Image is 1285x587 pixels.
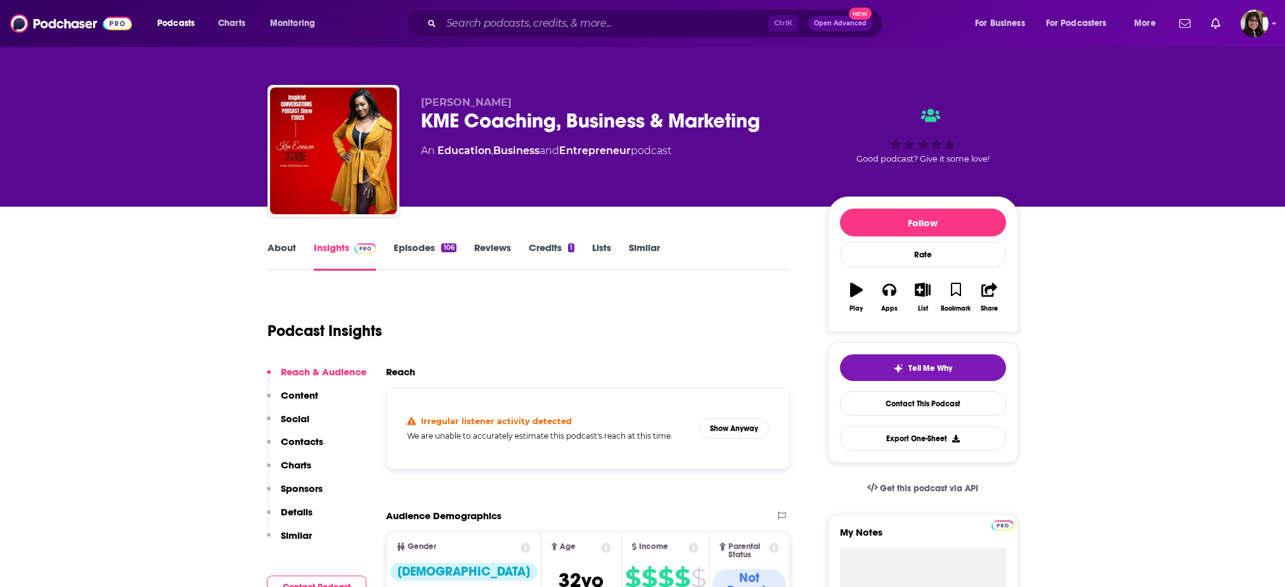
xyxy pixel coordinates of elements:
h2: Reach [386,366,415,378]
button: Play [840,274,873,320]
button: Content [267,389,318,413]
button: Contacts [267,435,323,459]
button: Share [972,274,1005,320]
p: Details [281,506,313,518]
img: Podchaser - Follow, Share and Rate Podcasts [10,11,132,35]
button: Show profile menu [1241,10,1269,37]
h2: Audience Demographics [386,510,501,522]
span: Open Advanced [814,20,867,27]
button: tell me why sparkleTell Me Why [840,354,1006,381]
span: For Business [975,15,1025,32]
img: tell me why sparkle [893,363,903,373]
a: Credits1 [529,242,574,271]
button: Details [267,506,313,529]
a: Reviews [474,242,511,271]
h4: Irregular listener activity detected [421,416,572,426]
div: Good podcast? Give it some love! [828,96,1018,175]
a: Contact This Podcast [840,391,1006,416]
div: List [918,305,928,313]
a: InsightsPodchaser Pro [314,242,377,271]
a: Charts [210,13,253,34]
button: open menu [966,13,1041,34]
span: New [849,8,872,20]
img: Podchaser Pro [991,520,1014,531]
img: KME Coaching, Business & Marketing [270,87,397,214]
p: Content [281,389,318,401]
span: Good podcast? Give it some love! [856,154,990,164]
div: Play [849,305,863,313]
a: Episodes106 [394,242,456,271]
div: 106 [441,243,456,252]
a: Similar [629,242,660,271]
a: Get this podcast via API [857,473,989,504]
a: Entrepreneur [559,145,631,157]
span: Logged in as parulyadav [1241,10,1269,37]
div: Share [981,305,998,313]
button: Sponsors [267,482,323,506]
div: [DEMOGRAPHIC_DATA] [390,563,538,581]
p: Social [281,413,309,425]
span: More [1134,15,1156,32]
span: Age [560,543,576,551]
button: open menu [148,13,211,34]
span: Ctrl K [768,15,798,32]
span: [PERSON_NAME] [421,96,512,108]
button: Apps [873,274,906,320]
button: Follow [840,209,1006,236]
h1: Podcast Insights [268,321,382,340]
span: Tell Me Why [908,363,952,373]
button: Reach & Audience [267,366,366,389]
input: Search podcasts, credits, & more... [441,13,768,34]
div: Apps [881,305,898,313]
a: Show notifications dropdown [1174,13,1196,34]
button: Open AdvancedNew [808,16,872,31]
span: Podcasts [157,15,195,32]
img: Podchaser Pro [354,243,377,254]
a: Lists [592,242,611,271]
button: Social [267,413,309,436]
div: 1 [568,243,574,252]
button: open menu [261,13,332,34]
button: Bookmark [940,274,972,320]
p: Contacts [281,435,323,448]
a: About [268,242,296,271]
a: Business [493,145,539,157]
span: Income [639,543,668,551]
a: Show notifications dropdown [1206,13,1225,34]
button: open menu [1038,13,1125,34]
div: An podcast [421,143,671,158]
img: User Profile [1241,10,1269,37]
p: Reach & Audience [281,366,366,378]
div: Rate [840,242,1006,268]
a: Education [437,145,491,157]
button: List [906,274,939,320]
label: My Notes [840,526,1006,548]
span: Parental Status [728,543,767,559]
span: Gender [408,543,436,551]
div: Bookmark [941,305,971,313]
span: Get this podcast via API [880,483,978,494]
span: Charts [218,15,245,32]
p: Charts [281,459,311,471]
p: Similar [281,529,312,541]
span: For Podcasters [1046,15,1107,32]
button: Export One-Sheet [840,426,1006,451]
div: Search podcasts, credits, & more... [418,9,895,38]
button: Similar [267,529,312,553]
p: Sponsors [281,482,323,494]
button: open menu [1125,13,1172,34]
button: Show Anyway [699,418,769,439]
span: , [491,145,493,157]
button: Charts [267,459,311,482]
a: Pro website [991,519,1014,531]
span: and [539,145,559,157]
h5: We are unable to accurately estimate this podcast's reach at this time. [407,431,690,441]
span: Monitoring [270,15,315,32]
